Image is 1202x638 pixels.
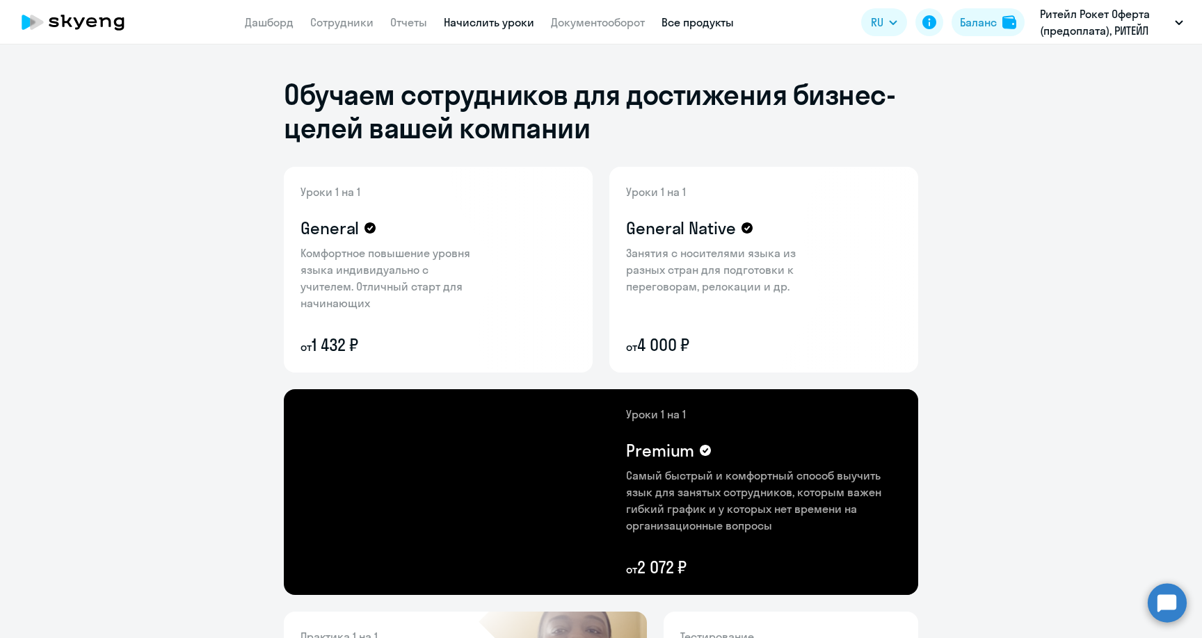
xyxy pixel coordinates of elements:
[626,467,901,534] p: Самый быстрый и комфортный способ выучить язык для занятых сотрудников, которым важен гибкий граф...
[1033,6,1190,39] button: Ритейл Рокет Оферта (предоплата), РИТЕЙЛ РОКЕТ, ООО
[626,217,736,239] h4: General Native
[300,340,312,354] small: от
[662,15,734,29] a: Все продукты
[1002,15,1016,29] img: balance
[626,562,637,576] small: от
[300,183,481,200] p: Уроки 1 на 1
[861,8,907,36] button: RU
[284,78,918,145] h1: Обучаем сотрудников для достижения бизнес-целей вашей компании
[551,15,645,29] a: Документооборот
[960,14,997,31] div: Баланс
[390,15,427,29] a: Отчеты
[284,167,493,373] img: general-content-bg.png
[626,406,901,423] p: Уроки 1 на 1
[626,439,694,461] h4: Premium
[300,245,481,311] p: Комфортное повышение уровня языка индивидуально с учителем. Отличный старт для начинающих
[626,340,637,354] small: от
[871,14,883,31] span: RU
[310,15,374,29] a: Сотрудники
[952,8,1025,36] button: Балансbalance
[245,15,294,29] a: Дашборд
[626,245,807,295] p: Занятия с носителями языка из разных стран для подготовки к переговорам, релокации и др.
[300,217,359,239] h4: General
[433,389,918,595] img: premium-content-bg.png
[626,334,807,356] p: 4 000 ₽
[626,556,901,578] p: 2 072 ₽
[1040,6,1169,39] p: Ритейл Рокет Оферта (предоплата), РИТЕЙЛ РОКЕТ, ООО
[300,334,481,356] p: 1 432 ₽
[444,15,534,29] a: Начислить уроки
[626,183,807,200] p: Уроки 1 на 1
[609,167,828,373] img: general-native-content-bg.png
